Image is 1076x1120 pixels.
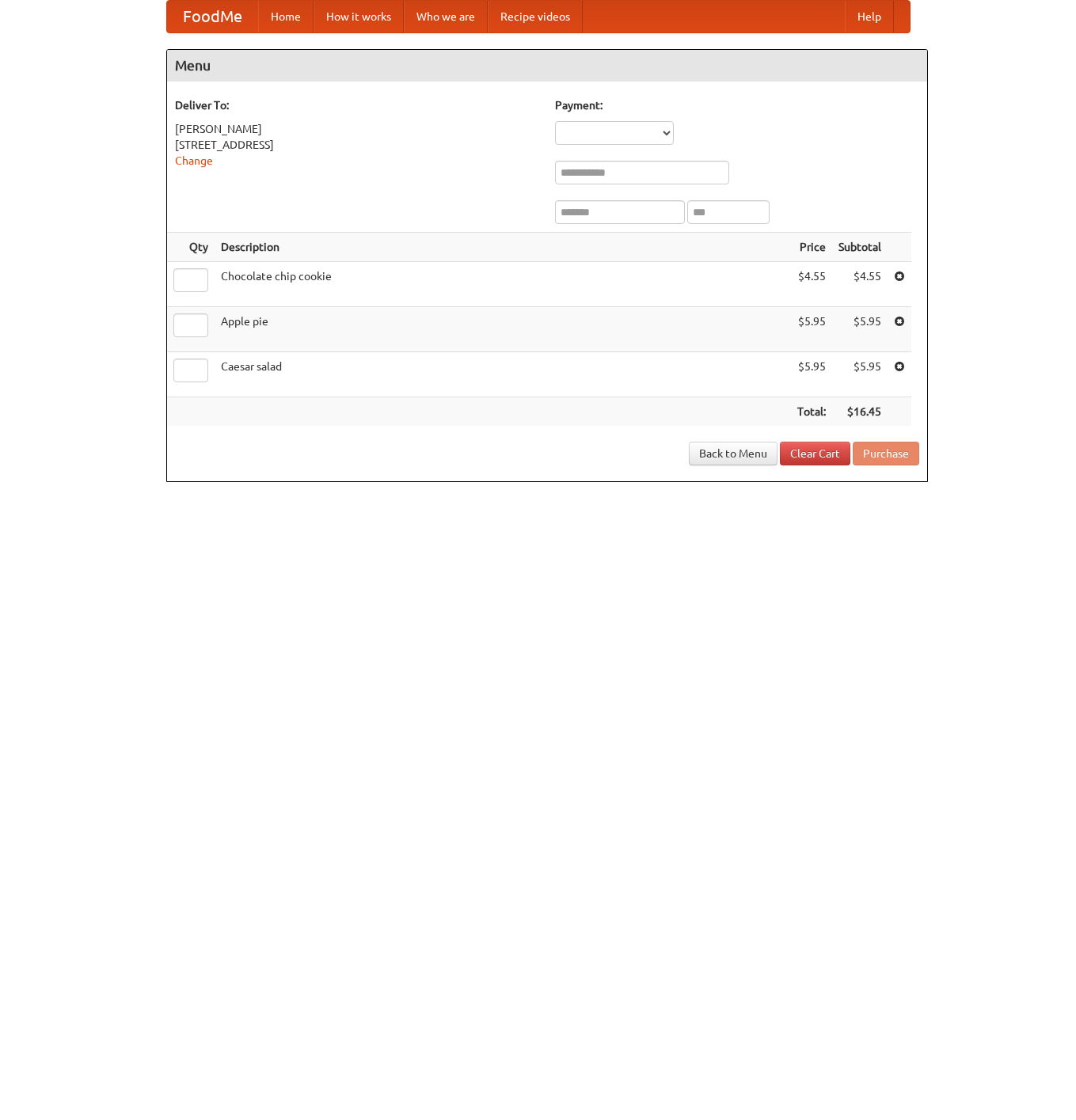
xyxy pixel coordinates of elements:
[167,233,215,262] th: Qty
[845,1,894,32] a: Help
[832,307,888,352] td: $5.95
[791,397,832,427] th: Total:
[215,233,791,262] th: Description
[555,97,919,113] h5: Payment:
[404,1,488,32] a: Who we are
[215,307,791,352] td: Apple pie
[215,352,791,397] td: Caesar salad
[167,1,258,32] a: FoodMe
[832,352,888,397] td: $5.95
[175,154,213,167] a: Change
[791,352,832,397] td: $5.95
[488,1,583,32] a: Recipe videos
[689,442,778,465] a: Back to Menu
[314,1,404,32] a: How it works
[780,442,850,465] a: Clear Cart
[175,97,539,113] h5: Deliver To:
[175,137,539,153] div: [STREET_ADDRESS]
[258,1,314,32] a: Home
[175,121,539,137] div: [PERSON_NAME]
[853,442,919,465] button: Purchase
[791,307,832,352] td: $5.95
[215,262,791,307] td: Chocolate chip cookie
[791,262,832,307] td: $4.55
[832,397,888,427] th: $16.45
[791,233,832,262] th: Price
[832,233,888,262] th: Subtotal
[167,50,927,82] h4: Menu
[832,262,888,307] td: $4.55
